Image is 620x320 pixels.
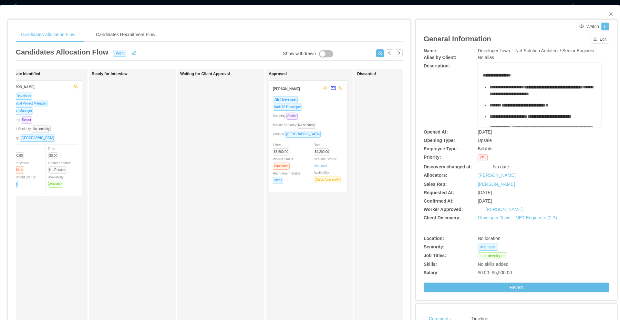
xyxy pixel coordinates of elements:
[601,23,609,30] button: 0
[478,55,494,60] span: No alias
[314,176,341,183] span: Check Availability
[386,49,393,57] button: icon: left
[269,72,359,76] h1: Approved
[273,132,323,136] span: Country:
[273,172,301,182] span: Recruitment Status:
[48,181,63,188] span: Available
[478,215,557,220] a: Developer Town - .NET Engineers (2-3)
[16,47,108,57] article: Candidates Allocation Flow
[297,122,316,129] span: No seniority
[608,11,614,16] i: icon: close
[478,244,498,251] span: Mid level
[424,182,447,187] b: Sales Rep:
[7,118,35,122] span: Seniority:
[483,72,596,136] div: rdw-editor
[273,157,294,168] span: Worker Status:
[273,148,289,155] span: $5,500.00
[424,63,450,68] b: Description:
[424,34,491,44] article: General Information
[286,113,298,120] span: Senior
[424,262,437,267] b: Skills:
[424,146,458,151] b: Employee Type:
[3,72,94,76] h1: Candidate Identified
[314,143,333,154] span: Rate
[7,175,36,186] span: Recruitment Status:
[7,147,26,157] span: Offer:
[424,283,609,292] button: Revert
[48,161,71,172] span: Resume Status:
[357,72,448,76] h1: Discarded
[478,172,515,179] a: [PERSON_NAME]
[424,253,446,258] b: Job Titles:
[7,107,33,115] span: Project Manager
[48,166,67,174] span: No Resume
[478,198,492,204] span: [DATE]
[602,5,620,23] button: Close
[577,23,602,30] button: icon: eyeWatch
[424,215,460,220] b: Client Discovery:
[376,49,384,57] button: icon: usergroup-add
[7,136,58,140] span: Country:
[21,116,32,124] span: Senior
[424,207,463,212] b: Worker Approved:
[273,163,290,170] span: Candidate
[424,155,441,160] b: Priority:
[180,72,271,76] h1: Waiting for Client Approval
[424,270,439,275] b: Salary:
[7,100,47,107] span: Technical Project Manager
[113,50,126,57] span: Won
[478,252,507,259] span: .net developer
[478,154,488,161] span: P1
[424,55,456,60] b: Alias by Client:
[91,27,160,42] div: Candidates Recruitment Flow
[48,175,66,186] span: Availability:
[424,190,454,195] b: Requested At:
[92,72,182,76] h1: Ready for Interview
[20,135,55,142] span: [GEOGRAPHIC_DATA]
[323,86,327,90] span: team
[273,114,300,118] span: Seniority:
[273,123,319,127] span: Market Seniority:
[283,50,316,57] div: Show withdrawn
[478,138,492,143] span: Upsale
[273,87,300,91] strong: [PERSON_NAME]
[273,143,292,154] span: Offer:
[314,148,330,155] span: $9,200.00
[493,164,509,169] span: No date
[16,27,80,42] div: Candidates Allocation Flow
[478,182,515,187] a: [PERSON_NAME]
[32,125,51,133] span: No seniority
[395,49,403,57] button: icon: right
[7,152,24,159] span: $5,500.00
[285,131,321,138] span: [GEOGRAPHIC_DATA]
[424,198,454,204] b: Confirmed At:
[327,83,336,94] button: mail
[424,48,438,53] b: Name:
[7,93,32,100] span: .NET Developer
[424,244,445,249] b: Seniority:
[314,171,344,181] span: Availability:
[424,138,455,143] b: Opening Type:
[74,84,78,89] span: team
[7,127,53,131] span: Market Seniority:
[129,49,139,55] button: icon: edit
[478,63,601,127] div: rdw-wrapper
[478,190,492,195] span: [DATE]
[273,177,283,184] span: Hiring
[7,166,24,174] span: Candidate
[48,147,61,157] span: Rate
[424,236,444,241] b: Location:
[424,129,448,135] b: Opened At:
[273,104,302,111] span: NodeJS Developer
[314,157,337,168] span: Resume Status:
[478,48,594,53] span: Developer Town - .Net Solution Architect / Senior Engineer
[314,164,328,168] a: Resume1
[48,152,58,159] span: $0.00
[478,270,512,275] span: $0.00 - $5,500.00
[478,129,492,135] span: [DATE]
[478,146,492,151] span: Billable
[7,161,29,172] span: Worker Status:
[424,173,447,178] b: Allocators:
[7,85,35,89] strong: [PERSON_NAME]
[273,96,298,103] span: .NET Developer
